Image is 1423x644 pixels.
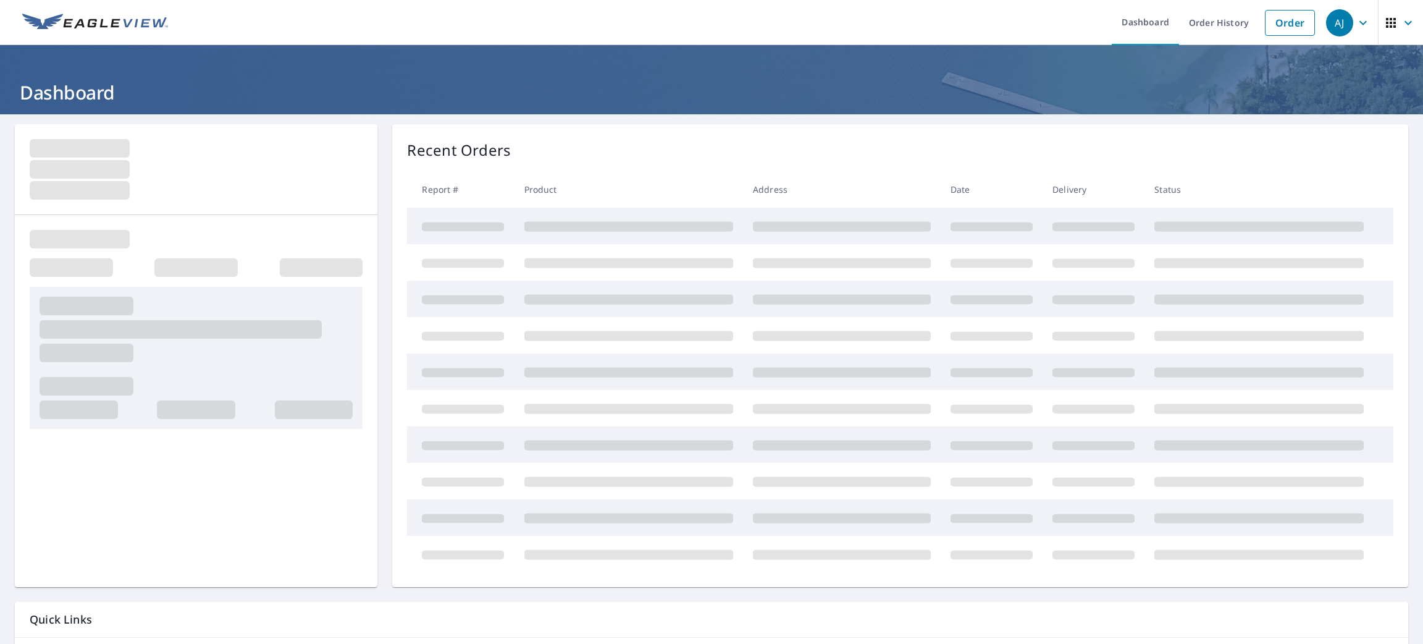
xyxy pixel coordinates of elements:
p: Quick Links [30,612,1393,627]
th: Delivery [1043,171,1144,208]
th: Report # [407,171,514,208]
th: Date [941,171,1043,208]
a: Order [1265,10,1315,36]
h1: Dashboard [15,80,1408,105]
img: EV Logo [22,14,168,32]
th: Status [1144,171,1374,208]
div: AJ [1326,9,1353,36]
p: Recent Orders [407,139,511,161]
th: Address [743,171,941,208]
th: Product [514,171,743,208]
